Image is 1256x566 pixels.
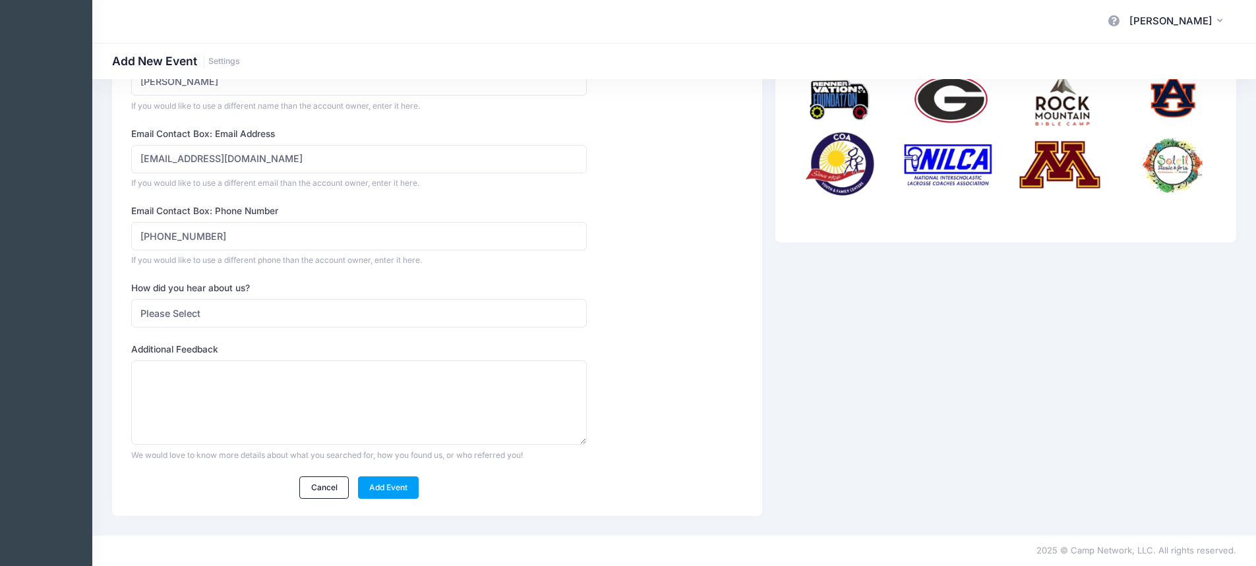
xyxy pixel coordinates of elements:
[208,57,240,67] a: Settings
[131,100,587,112] div: If you would like to use a different name than the account owner, enter it here.
[1129,14,1212,28] span: [PERSON_NAME]
[131,177,587,189] div: If you would like to use a different email than the account owner, enter it here.
[131,222,587,250] input: (XXX) XXX-XXXX
[131,254,587,266] div: If you would like to use a different phone than the account owner, enter it here.
[131,343,218,356] label: Additional Feedback
[131,281,250,295] label: How did you hear about us?
[131,204,278,217] label: Email Contact Box: Phone Number
[1121,7,1236,37] button: [PERSON_NAME]
[131,127,275,140] label: Email Contact Box: Email Address
[299,476,349,499] a: Cancel
[1036,545,1236,555] span: 2025 © Camp Network, LLC. All rights reserved.
[112,54,240,68] h1: Add New Event
[358,476,419,499] a: Add Event
[131,449,587,461] div: We would love to know more details about what you searched for, how you found us, or who referred...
